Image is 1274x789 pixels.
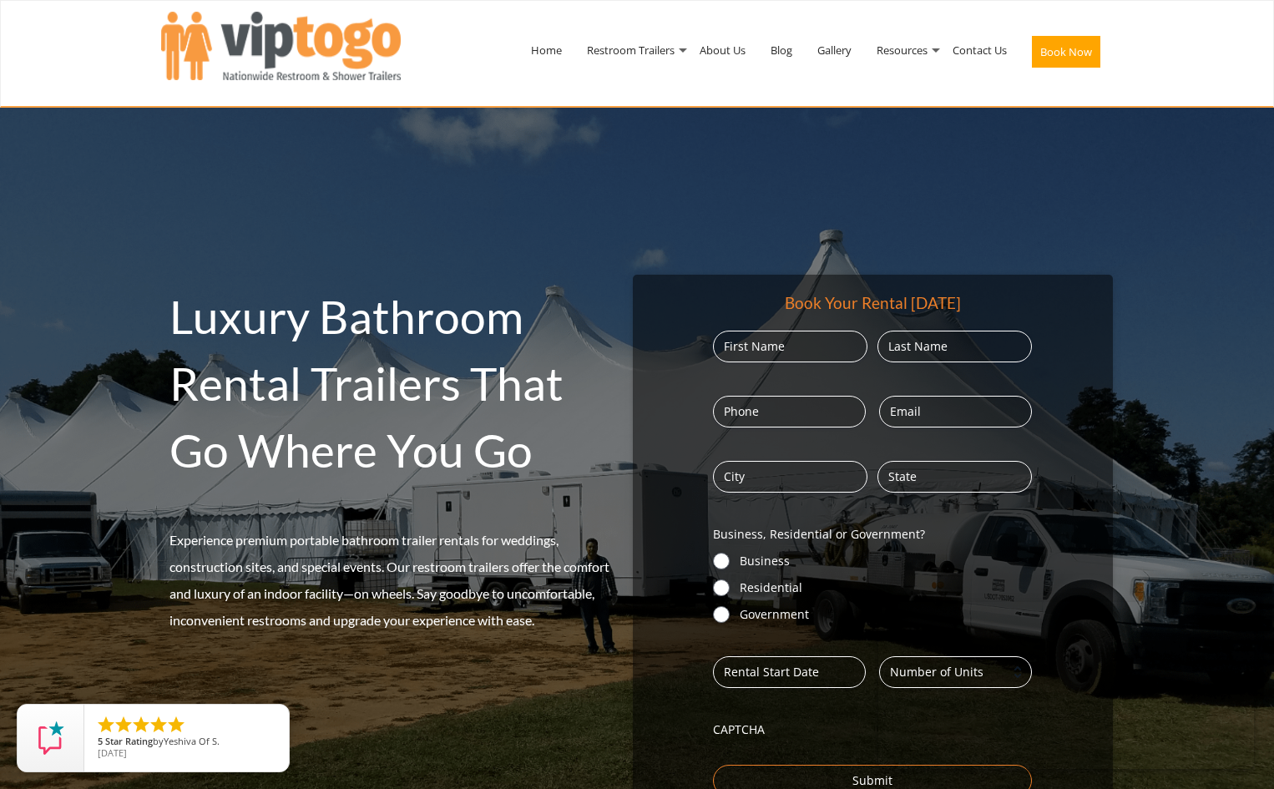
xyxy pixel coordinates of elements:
a: Home [518,7,574,94]
span: [DATE] [98,746,127,759]
label: CAPTCHA [713,721,1032,738]
input: Email [879,396,1032,427]
div: Book Your Rental [DATE] [785,291,961,314]
a: Contact Us [940,7,1019,94]
li:  [166,715,186,735]
h2: Luxury Bathroom Rental Trailers That Go Where You Go [169,283,624,483]
li:  [131,715,151,735]
a: Book Now [1019,7,1113,104]
label: Residential [740,579,1032,596]
a: Blog [758,7,805,94]
li:  [149,715,169,735]
input: First Name [713,331,867,362]
label: Government [740,606,1032,623]
button: Book Now [1032,36,1100,68]
a: Resources [864,7,940,94]
li:  [96,715,116,735]
span: by [98,736,276,748]
li:  [114,715,134,735]
input: Last Name [877,331,1032,362]
img: VIPTOGO [161,12,401,80]
a: About Us [687,7,758,94]
legend: Business, Residential or Government? [713,526,925,543]
input: State [877,461,1032,493]
span: Star Rating [105,735,153,747]
input: Phone [713,396,866,427]
input: City [713,461,867,493]
input: Rental Start Date [713,656,866,688]
a: Restroom Trailers [574,7,687,94]
a: Gallery [805,7,864,94]
span: Experience premium portable bathroom trailer rentals for weddings, construction sites, and specia... [169,532,609,628]
label: Business [740,553,1032,569]
span: 5 [98,735,103,747]
span: Yeshiva Of S. [164,735,220,747]
img: Review Rating [34,721,68,755]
